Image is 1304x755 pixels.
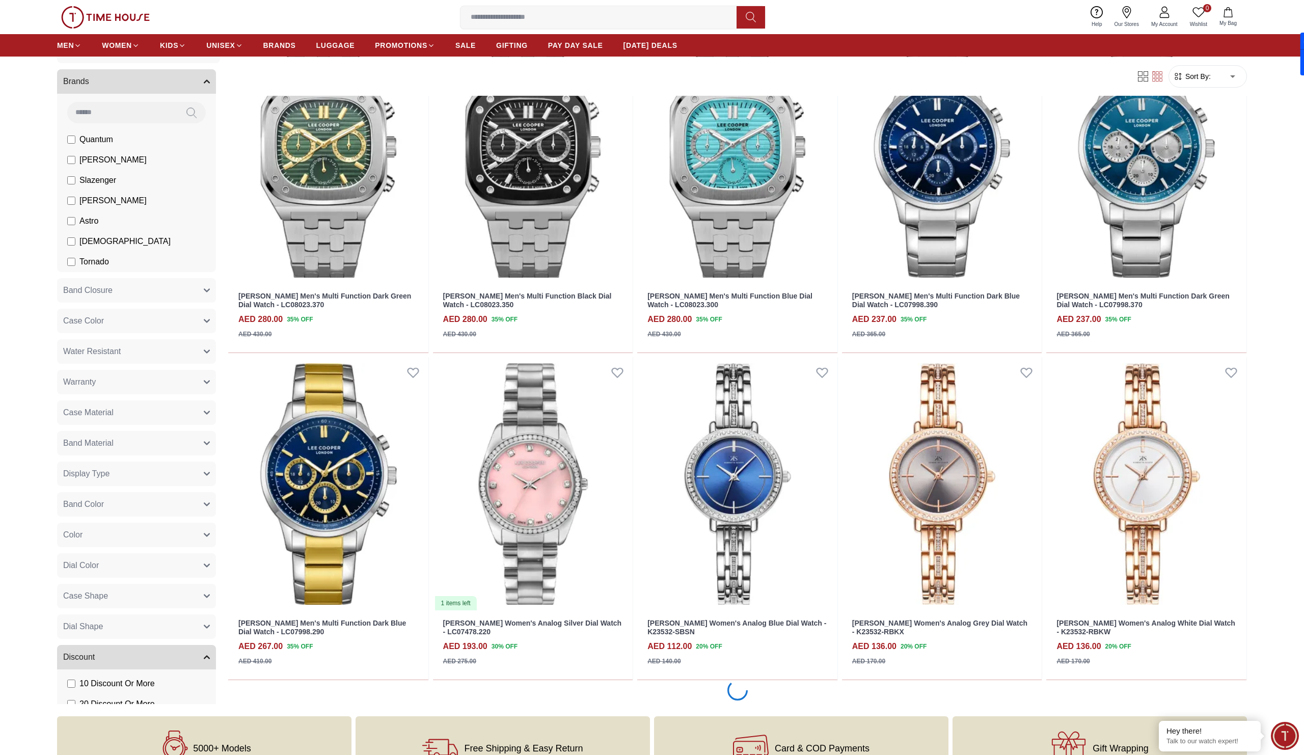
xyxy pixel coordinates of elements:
span: [DEMOGRAPHIC_DATA] [79,235,171,248]
div: AED 275.00 [443,657,476,666]
input: 20 Discount Or More [67,700,75,708]
button: Case Material [57,400,216,425]
a: MEN [57,36,81,55]
a: GIFTING [496,36,528,55]
span: Band Closure [63,284,113,296]
a: [PERSON_NAME] Men's Multi Function Black Dial Watch - LC08023.350 [443,292,612,309]
span: Brands [63,75,89,88]
span: 20 % OFF [901,642,927,651]
a: [PERSON_NAME] Women's Analog White Dial Watch - K23532-RBKW [1056,619,1235,636]
span: Our Stores [1110,20,1143,28]
span: WOMEN [102,40,132,50]
a: [PERSON_NAME] Men's Multi Function Blue Dial Watch - LC08023.300 [647,292,812,309]
span: 0 [1203,4,1211,12]
a: PROMOTIONS [375,36,435,55]
span: My Bag [1215,19,1241,27]
span: Quantum [79,133,113,146]
input: Tornado [67,258,75,266]
a: 0Wishlist [1184,4,1213,30]
span: Sort By: [1183,71,1211,82]
span: Help [1088,20,1106,28]
button: Warranty [57,370,216,394]
a: [PERSON_NAME] Men's Multi Function Dark Blue Dial Watch - LC07998.390 [852,292,1020,309]
span: Dial Color [63,559,99,572]
div: AED 170.00 [1056,657,1090,666]
span: Color [63,529,83,541]
span: [PERSON_NAME] [79,154,147,166]
span: Case Material [63,407,114,419]
div: AED 430.00 [443,330,476,339]
span: 10 Discount Or More [79,678,155,690]
span: 5000+ Models [193,743,251,753]
div: AED 365.00 [1056,330,1090,339]
h4: AED 237.00 [852,313,896,326]
span: Warranty [63,376,96,388]
div: AED 410.00 [238,657,271,666]
input: [PERSON_NAME] [67,197,75,205]
img: Lee Cooper Men's Multi Function Dark Blue Dial Watch - LC07998.290 [228,357,428,611]
span: MEN [57,40,74,50]
span: Band Material [63,437,114,449]
span: 20 % OFF [1105,642,1131,651]
span: My Account [1147,20,1182,28]
input: Astro [67,217,75,225]
span: 20 Discount Or More [79,698,155,710]
img: Kenneth Scott Women's Analog Blue Dial Watch - K23532-SBSN [637,357,837,611]
div: Chat Widget [1271,722,1299,750]
a: Lee Cooper Men's Multi Function Dark Blue Dial Watch - LC07998.390 [842,30,1042,284]
span: 35 % OFF [1105,315,1131,324]
button: My Bag [1213,5,1243,29]
h4: AED 136.00 [1056,640,1101,653]
img: Lee Cooper Men's Multi Function Dark Green Dial Watch - LC08023.370 [228,30,428,284]
span: [PERSON_NAME] [79,195,147,207]
img: Kenneth Scott Women's Analog Grey Dial Watch - K23532-RBKX [842,357,1042,611]
h4: AED 112.00 [647,640,692,653]
button: Band Color [57,492,216,517]
span: [DATE] DEALS [623,40,677,50]
div: AED 365.00 [852,330,885,339]
span: Gift Wrapping [1093,743,1149,753]
span: Band Color [63,498,104,510]
span: PAY DAY SALE [548,40,603,50]
div: 1 items left [435,596,477,610]
a: [PERSON_NAME] Men's Multi Function Dark Blue Dial Watch - LC07998.290 [238,619,406,636]
input: Slazenger [67,176,75,184]
span: 20 % OFF [696,642,722,651]
a: [PERSON_NAME] Women's Analog Silver Dial Watch - LC07478.220 [443,619,622,636]
h4: AED 136.00 [852,640,896,653]
span: 35 % OFF [492,315,518,324]
button: Case Shape [57,584,216,608]
a: PAY DAY SALE [548,36,603,55]
span: UNISEX [206,40,235,50]
span: 35 % OFF [901,315,927,324]
button: Display Type [57,462,216,486]
a: UNISEX [206,36,242,55]
span: Water Resistant [63,345,121,358]
a: Help [1085,4,1108,30]
a: LEE COOPER Women's Analog Silver Dial Watch - LC07478.2201 items left [433,357,633,611]
span: KIDS [160,40,178,50]
button: Discount [57,645,216,669]
div: AED 170.00 [852,657,885,666]
a: LUGGAGE [316,36,355,55]
span: 35 % OFF [696,315,722,324]
input: 10 Discount Or More [67,680,75,688]
a: Lee Cooper Men's Multi Function Dark Green Dial Watch - LC07998.370 [1046,30,1246,284]
h4: AED 280.00 [647,313,692,326]
span: Card & COD Payments [775,743,870,753]
a: BRANDS [263,36,296,55]
div: AED 140.00 [647,657,681,666]
button: Water Resistant [57,339,216,364]
a: Lee Cooper Men's Multi Function Black Dial Watch - LC08023.350 [433,30,633,284]
div: AED 430.00 [238,330,271,339]
a: [PERSON_NAME] Women's Analog Grey Dial Watch - K23532-RBKX [852,619,1027,636]
span: Dial Shape [63,621,103,633]
span: BRANDS [263,40,296,50]
span: Slazenger [79,174,116,186]
span: 30 % OFF [492,642,518,651]
a: Our Stores [1108,4,1145,30]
